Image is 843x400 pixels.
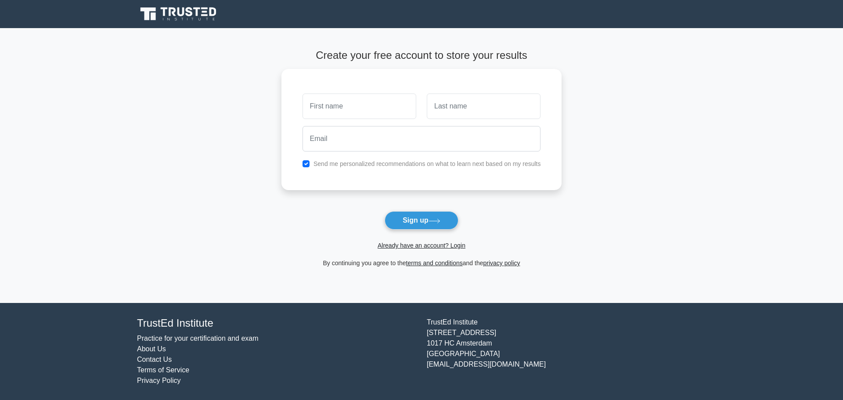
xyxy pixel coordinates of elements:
[137,345,166,353] a: About Us
[137,317,416,330] h4: TrustEd Institute
[427,94,540,119] input: Last name
[313,160,541,167] label: Send me personalized recommendations on what to learn next based on my results
[421,317,711,386] div: TrustEd Institute [STREET_ADDRESS] 1017 HC Amsterdam [GEOGRAPHIC_DATA] [EMAIL_ADDRESS][DOMAIN_NAME]
[281,49,562,62] h4: Create your free account to store your results
[276,258,567,268] div: By continuing you agree to the and the
[483,259,520,267] a: privacy policy
[137,377,181,384] a: Privacy Policy
[137,335,259,342] a: Practice for your certification and exam
[378,242,465,249] a: Already have an account? Login
[385,211,458,230] button: Sign up
[406,259,463,267] a: terms and conditions
[137,356,172,363] a: Contact Us
[303,94,416,119] input: First name
[303,126,541,151] input: Email
[137,366,189,374] a: Terms of Service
